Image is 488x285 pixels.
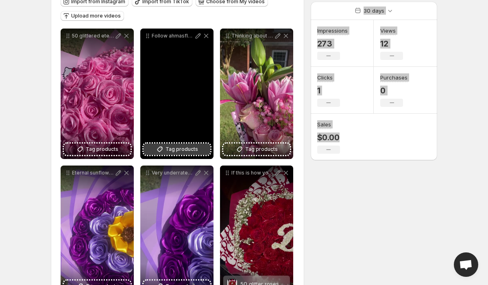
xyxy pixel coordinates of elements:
p: Eternal sunflowers are now available for purchase whether ordering them on their own or in a mixe... [72,170,114,176]
p: Thinking about mixed bouquets Order yours now from the website linked in bio Follow ahmasfloras f... [231,33,274,39]
h3: Purchases [380,73,407,82]
button: Tag products [223,144,290,155]
span: Tag products [245,145,278,153]
h3: Clicks [317,73,333,82]
span: Upload more videos [71,13,121,19]
div: Follow ahmasfloras for more custom bouquets and arrangements for any occasion Please visit the we... [140,29,213,159]
p: 273 [317,39,348,49]
button: Upload more videos [61,11,124,21]
p: If this is how you feel about her she deserves some glitter roses Have you ordered hers yet Messa... [231,170,274,176]
div: Thinking about mixed bouquets Order yours now from the website linked in bio Follow ahmasfloras f... [220,29,293,159]
span: Tag products [166,145,198,153]
button: Tag products [144,144,210,155]
p: 30 days [364,7,384,15]
p: $0.00 [317,133,340,142]
div: 50 glittered eternal roses with a colored babys breath rim letter and heart Follow ahmasfloras fo... [61,29,134,159]
p: Follow ahmasfloras for more custom bouquets and arrangements for any occasion Please visit the we... [152,33,194,39]
h3: Sales [317,120,331,128]
div: Open chat [454,252,478,277]
h3: Views [380,27,396,35]
h3: Impressions [317,27,348,35]
p: 50 glittered eternal roses with a colored babys breath rim letter and heart Follow ahmasfloras fo... [72,33,114,39]
button: Tag products [64,144,131,155]
p: 12 [380,39,403,49]
p: Very underrated color combo Follow ahmasfloras for more custom bouquets and arrangements for any ... [152,170,194,176]
p: 1 [317,86,340,95]
p: 0 [380,86,407,95]
span: Tag products [86,145,118,153]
